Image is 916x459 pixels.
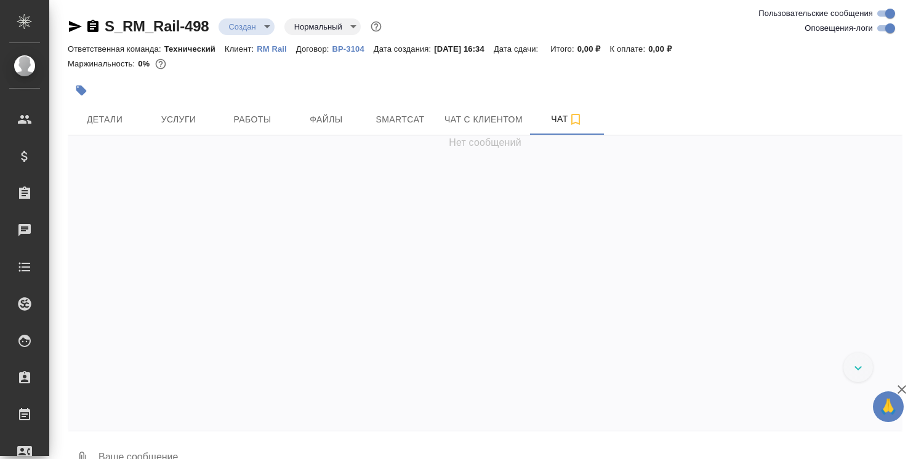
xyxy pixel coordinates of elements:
[149,112,208,127] span: Услуги
[371,112,430,127] span: Smartcat
[577,44,610,54] p: 0,00 ₽
[758,7,873,20] span: Пользовательские сообщения
[568,112,583,127] svg: Подписаться
[164,44,225,54] p: Технический
[449,135,521,150] span: Нет сообщений
[368,18,384,34] button: Доп статусы указывают на важность/срочность заказа
[878,394,899,420] span: 🙏
[805,22,873,34] span: Оповещения-логи
[105,18,209,34] a: S_RM_Rail-498
[434,44,494,54] p: [DATE] 16:34
[153,56,169,72] button: 0.00 RUB;
[68,19,82,34] button: Скопировать ссылку для ЯМессенджера
[284,18,361,35] div: Создан
[75,112,134,127] span: Детали
[297,112,356,127] span: Файлы
[537,111,597,127] span: Чат
[332,44,374,54] p: ВР-3104
[68,77,95,104] button: Добавить тэг
[873,391,904,422] button: 🙏
[296,44,332,54] p: Договор:
[257,44,296,54] p: RM Rail
[444,112,523,127] span: Чат с клиентом
[291,22,346,32] button: Нормальный
[609,44,648,54] p: К оплате:
[86,19,100,34] button: Скопировать ссылку
[550,44,577,54] p: Итого:
[494,44,541,54] p: Дата сдачи:
[138,59,153,68] p: 0%
[68,59,138,68] p: Маржинальность:
[332,43,374,54] a: ВР-3104
[68,44,164,54] p: Ответственная команда:
[257,43,296,54] a: RM Rail
[223,112,282,127] span: Работы
[648,44,681,54] p: 0,00 ₽
[225,22,259,32] button: Создан
[225,44,257,54] p: Клиент:
[219,18,274,35] div: Создан
[374,44,434,54] p: Дата создания:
